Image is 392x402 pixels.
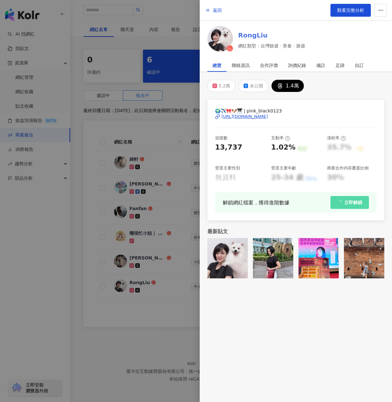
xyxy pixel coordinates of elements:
[223,199,289,207] div: 解鎖網紅檔案，獲得進階數據
[260,59,278,72] div: 合作評價
[207,238,248,278] img: post-image
[327,165,369,171] div: 商業合作內容覆蓋比例
[207,26,233,54] a: KOL Avatar
[215,114,377,119] a: [URL][DOMAIN_NAME]
[330,196,369,209] button: 立即解鎖
[337,200,342,205] span: loading
[213,59,221,72] div: 總覽
[253,238,293,278] img: post-image
[337,8,364,13] span: 觀看完整分析
[330,4,371,17] a: 觀看完整分析
[215,173,236,183] div: 無資料
[207,228,384,235] div: 最新貼文
[215,135,228,141] div: 追蹤數
[271,80,304,92] button: 1.4萬
[250,81,263,90] div: 未公開
[288,59,306,72] div: 詢價紀錄
[205,4,222,17] button: 返回
[336,59,345,72] div: 足跡
[232,59,250,72] div: 聯絡資訊
[286,81,299,90] div: 1.4萬
[271,143,296,152] div: 1.02%
[213,8,222,13] span: 返回
[344,200,362,205] span: 立即解鎖
[271,165,296,171] div: 受眾主要年齡
[327,135,346,141] div: 漲粉率
[207,26,233,52] img: KOL Avatar
[215,165,240,171] div: 受眾主要性別
[238,42,305,49] span: 網紅類型：台灣旅遊 · 美食 · 旅遊
[207,80,235,92] button: 5.2萬
[344,238,384,278] img: post-image
[215,107,377,114] span: 🌍✈️🎀🐶🎹 | pink_black0123
[219,81,230,90] div: 5.2萬
[316,59,325,72] div: 備註
[221,114,268,119] div: [URL][DOMAIN_NAME]
[298,238,339,278] img: post-image
[238,80,268,92] button: 未公開
[271,135,290,141] div: 互動率
[355,59,364,72] div: 自訂
[238,31,305,40] a: RongLiu
[215,143,242,152] div: 13,737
